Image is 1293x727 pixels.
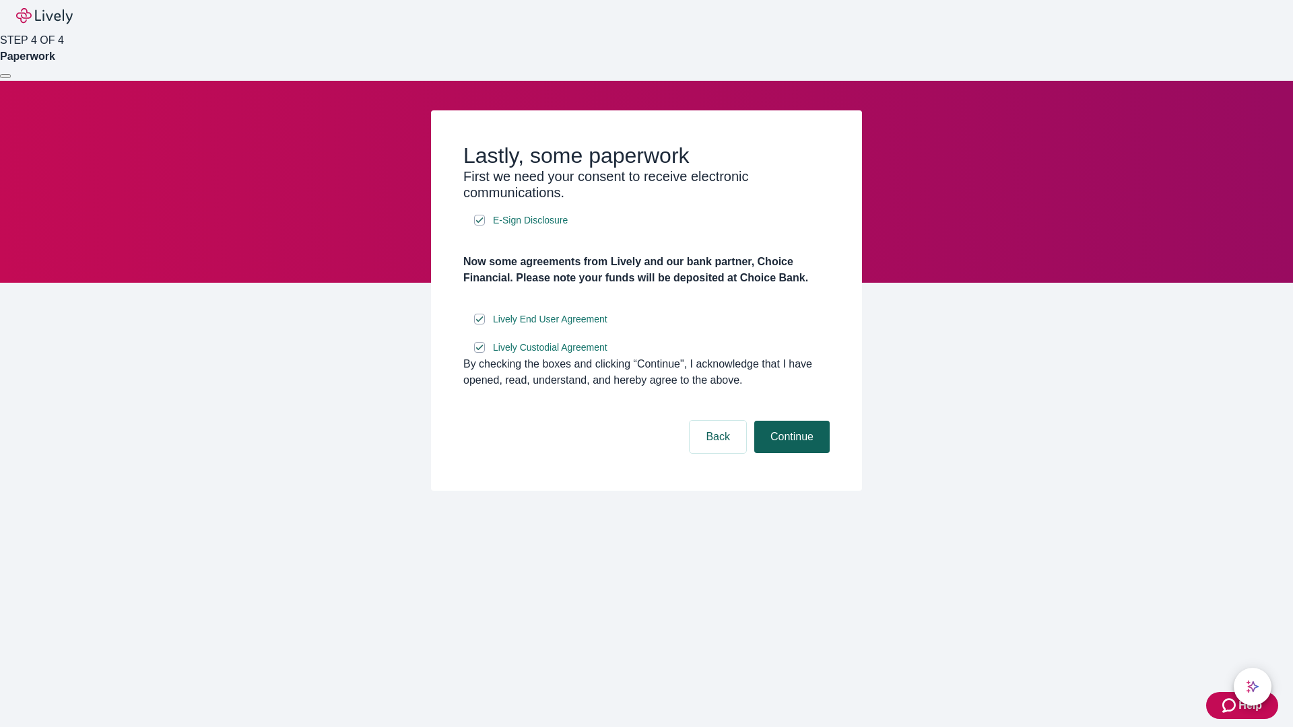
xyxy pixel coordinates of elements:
[1238,697,1262,714] span: Help
[463,168,830,201] h3: First we need your consent to receive electronic communications.
[493,312,607,326] span: Lively End User Agreement
[463,254,830,286] h4: Now some agreements from Lively and our bank partner, Choice Financial. Please note your funds wi...
[1246,680,1259,693] svg: Lively AI Assistant
[490,212,570,229] a: e-sign disclosure document
[490,339,610,356] a: e-sign disclosure document
[1206,692,1278,719] button: Zendesk support iconHelp
[493,213,568,228] span: E-Sign Disclosure
[690,421,746,453] button: Back
[16,8,73,24] img: Lively
[1234,668,1271,705] button: chat
[490,311,610,328] a: e-sign disclosure document
[1222,697,1238,714] svg: Zendesk support icon
[463,143,830,168] h2: Lastly, some paperwork
[493,341,607,355] span: Lively Custodial Agreement
[754,421,830,453] button: Continue
[463,356,830,388] div: By checking the boxes and clicking “Continue", I acknowledge that I have opened, read, understand...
